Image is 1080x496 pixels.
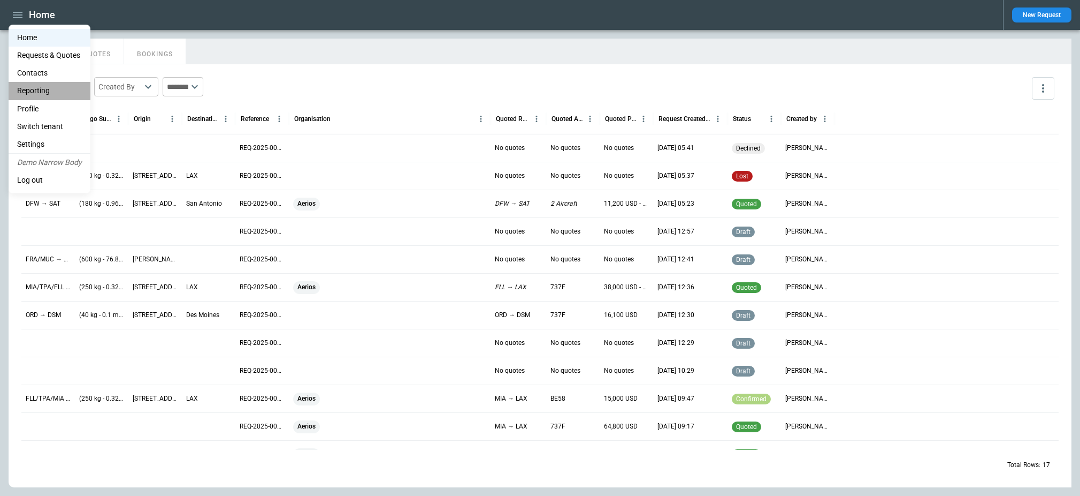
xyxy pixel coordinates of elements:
[9,171,90,189] li: Log out
[9,136,90,153] a: Settings
[9,47,90,64] a: Requests & Quotes
[9,154,90,171] li: Demo Narrow Body
[9,64,90,82] a: Contacts
[9,29,90,47] a: Home
[9,82,90,100] a: Reporting
[9,100,90,118] a: Profile
[9,118,90,136] li: Switch tenant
